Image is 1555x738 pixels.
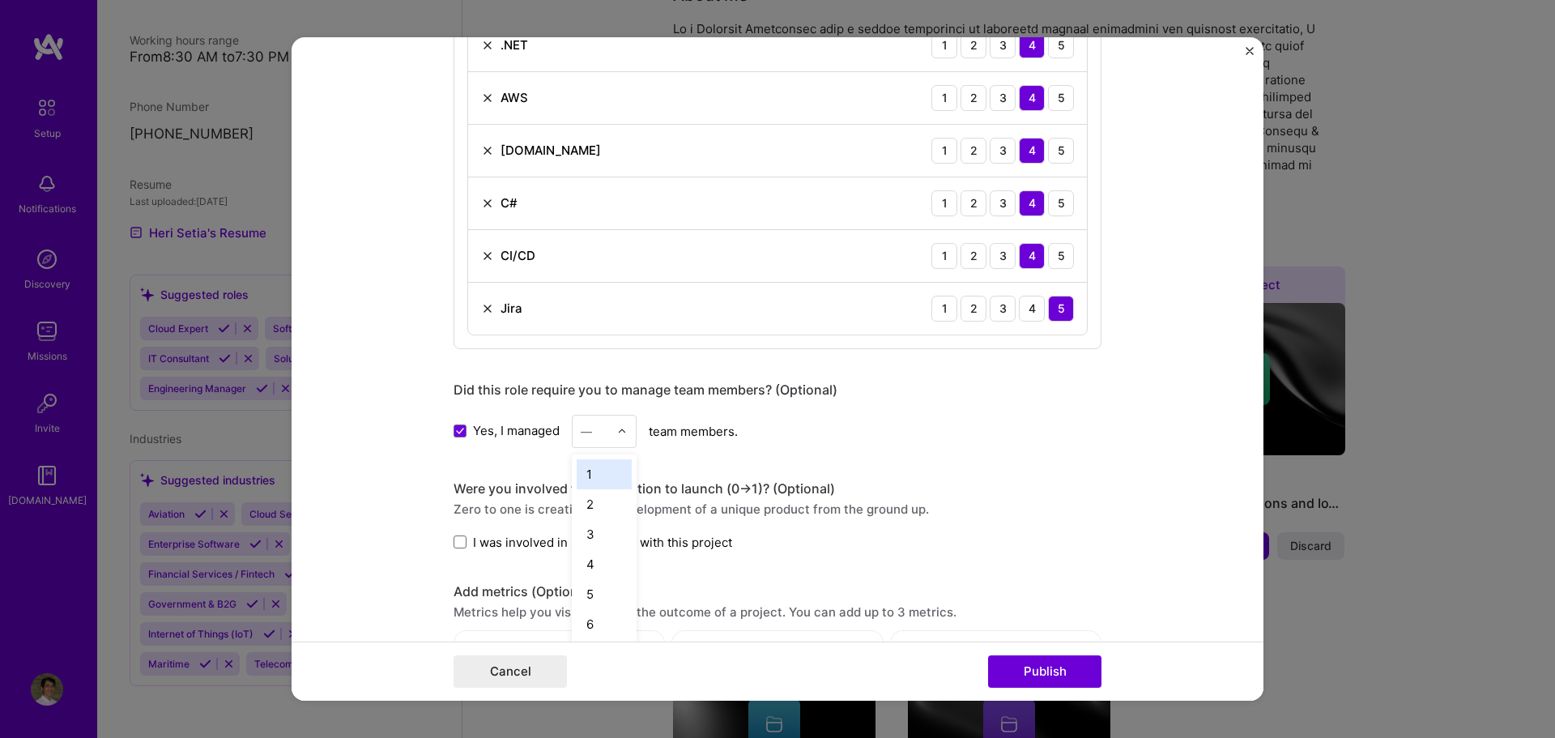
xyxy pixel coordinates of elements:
[577,639,632,669] div: 7
[454,382,1101,399] div: Did this role require you to manage team members? (Optional)
[617,426,627,436] img: drop icon
[931,190,957,216] div: 1
[581,423,592,440] div: —
[501,194,518,211] div: C#
[481,92,494,105] img: Remove
[990,138,1016,164] div: 3
[931,32,957,58] div: 1
[961,190,986,216] div: 2
[988,655,1101,688] button: Publish
[961,243,986,269] div: 2
[1246,47,1254,64] button: Close
[577,489,632,519] div: 2
[454,480,1101,497] div: Were you involved from inception to launch (0 -> 1)? (Optional)
[454,583,1101,600] div: Add metrics (Optional)
[990,243,1016,269] div: 3
[473,422,560,439] span: Yes, I managed
[931,243,957,269] div: 1
[1019,32,1045,58] div: 4
[454,604,1101,621] div: Metrics help you visually show the outcome of a project. You can add up to 3 metrics.
[454,501,1101,518] div: Zero to one is creation and development of a unique product from the ground up.
[481,302,494,315] img: Remove
[501,247,535,264] div: CI/CD
[1048,32,1074,58] div: 5
[1019,296,1045,322] div: 4
[501,142,601,159] div: [DOMAIN_NAME]
[1019,138,1045,164] div: 4
[577,459,632,489] div: 1
[577,609,632,639] div: 6
[990,296,1016,322] div: 3
[1048,296,1074,322] div: 5
[473,534,732,551] span: I was involved in zero to one with this project
[577,549,632,579] div: 4
[990,32,1016,58] div: 3
[1048,85,1074,111] div: 5
[961,138,986,164] div: 2
[931,138,957,164] div: 1
[931,85,957,111] div: 1
[1048,190,1074,216] div: 5
[454,655,567,688] button: Cancel
[481,144,494,157] img: Remove
[931,296,957,322] div: 1
[990,190,1016,216] div: 3
[577,579,632,609] div: 5
[1019,243,1045,269] div: 4
[501,300,522,317] div: Jira
[961,85,986,111] div: 2
[577,519,632,549] div: 3
[481,39,494,52] img: Remove
[501,89,528,106] div: AWS
[454,415,1101,448] div: team members.
[1048,243,1074,269] div: 5
[990,85,1016,111] div: 3
[481,250,494,262] img: Remove
[1048,138,1074,164] div: 5
[481,197,494,210] img: Remove
[961,32,986,58] div: 2
[501,36,528,53] div: .NET
[1019,190,1045,216] div: 4
[1019,85,1045,111] div: 4
[961,296,986,322] div: 2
